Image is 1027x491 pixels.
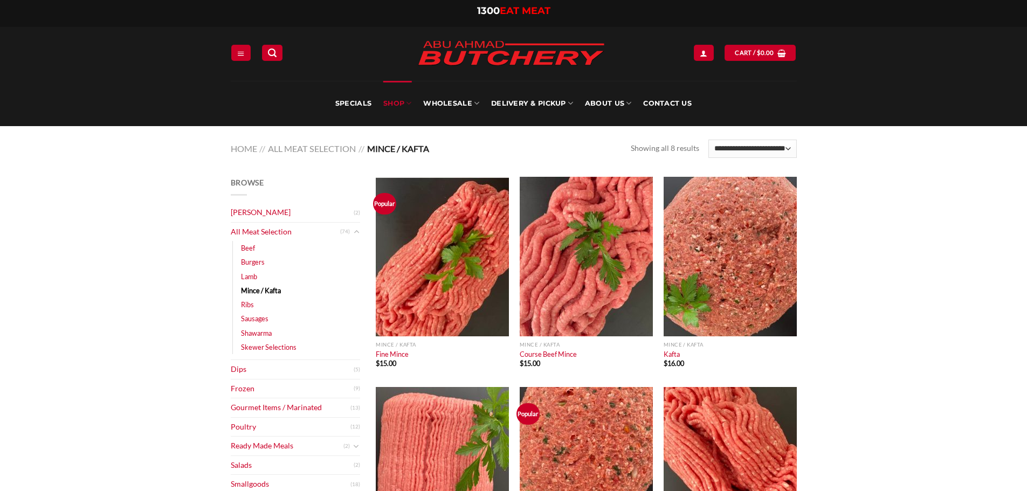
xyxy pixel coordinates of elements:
a: Gourmet Items / Marinated [231,398,350,417]
a: Sausages [241,312,268,326]
a: Skewer Selections [241,340,297,354]
bdi: 15.00 [376,359,396,368]
a: Ready Made Meals [231,437,343,455]
bdi: 15.00 [520,359,540,368]
span: (13) [350,400,360,416]
span: // [359,143,364,154]
a: Fine Mince [376,177,509,336]
span: (9) [354,381,360,397]
a: SHOP [383,81,411,126]
img: Beef Mince [376,177,509,336]
span: $ [520,359,523,368]
a: Contact Us [643,81,692,126]
a: Course Beef Mince [520,350,577,358]
p: Mince / Kafta [520,342,653,348]
a: Specials [335,81,371,126]
a: Shawarma [241,326,272,340]
select: Shop order [708,140,796,158]
span: (2) [354,205,360,221]
a: About Us [585,81,631,126]
span: (2) [354,457,360,473]
span: Mince / Kafta [367,143,429,154]
span: (5) [354,362,360,378]
img: Kafta [664,177,797,336]
p: Showing all 8 results [631,142,699,155]
a: Home [231,143,257,154]
span: $ [376,359,380,368]
span: Browse [231,178,264,187]
button: Toggle [353,226,360,238]
button: Toggle [353,440,360,452]
a: Kafta [664,350,680,358]
p: Mince / Kafta [376,342,509,348]
span: (12) [350,419,360,435]
a: Dips [231,360,354,379]
p: Mince / Kafta [664,342,797,348]
span: 1300 [477,5,500,17]
a: 1300EAT MEAT [477,5,550,17]
span: Cart / [735,48,774,58]
span: (74) [340,224,350,240]
span: $ [757,48,761,58]
img: Abu Ahmad Butchery [409,33,614,74]
bdi: 16.00 [664,359,684,368]
a: Beef [241,241,255,255]
a: [PERSON_NAME] [231,203,354,222]
span: $ [664,359,667,368]
a: Fine Mince [376,350,409,358]
span: (2) [343,438,350,454]
a: Menu [231,45,251,60]
a: Login [694,45,713,60]
a: Cart / $0.00 [725,45,796,60]
a: Mince / Kafta [241,283,281,298]
a: Ribs [241,298,254,312]
a: Delivery & Pickup [491,81,573,126]
span: // [259,143,265,154]
a: Lamb [241,269,257,283]
span: EAT MEAT [500,5,550,17]
bdi: 0.00 [757,49,774,56]
img: Course Beef Mince [520,177,653,336]
a: All Meat Selection [231,223,340,241]
a: Frozen [231,379,354,398]
a: Burgers [241,255,265,269]
a: Wholesale [423,81,479,126]
a: Poultry [231,418,350,437]
a: All Meat Selection [268,143,356,154]
a: Salads [231,456,354,475]
a: Search [262,45,282,60]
